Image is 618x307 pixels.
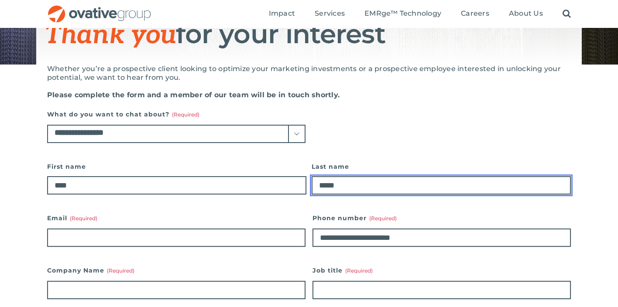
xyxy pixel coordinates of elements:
[47,264,306,276] label: Company Name
[70,215,97,222] span: (Required)
[345,267,373,274] span: (Required)
[47,160,306,173] label: First name
[269,9,295,18] span: Impact
[47,65,571,82] p: Whether you’re a prospective client looking to optimize your marketing investments or a prospecti...
[47,91,340,99] strong: Please complete the form and a member of our team will be in touch shortly.
[312,212,571,224] label: Phone number
[269,9,295,19] a: Impact
[364,9,441,18] span: EMRge™ Technology
[509,9,543,19] a: About Us
[107,267,134,274] span: (Required)
[312,264,571,276] label: Job title
[369,215,397,222] span: (Required)
[315,9,345,19] a: Services
[47,212,306,224] label: Email
[315,9,345,18] span: Services
[172,111,199,118] span: (Required)
[461,9,489,18] span: Careers
[45,20,573,49] h1: for your interest
[312,160,571,173] label: Last name
[45,20,176,51] span: Thank you
[47,108,306,120] label: What do you want to chat about?
[509,9,543,18] span: About Us
[563,9,571,19] a: Search
[47,4,152,13] a: OG_Full_horizontal_RGB
[461,9,489,19] a: Careers
[364,9,441,19] a: EMRge™ Technology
